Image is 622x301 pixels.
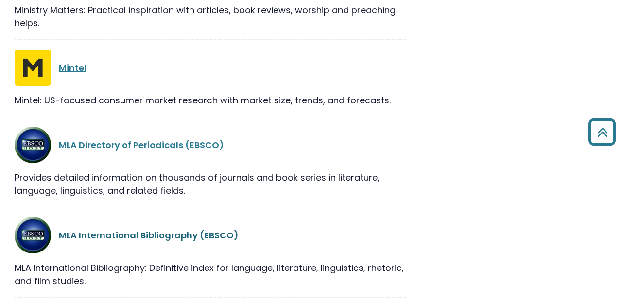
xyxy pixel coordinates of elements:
[59,139,224,151] a: MLA Directory of Periodicals (EBSCO)
[585,123,620,141] a: Back to Top
[59,229,239,241] a: MLA International Bibliography (EBSCO)
[15,261,406,287] div: MLA International Bibliography: Definitive index for language, literature, linguistics, rhetoric,...
[15,94,406,107] div: Mintel: US-focused consumer market research with market size, trends, and forecasts.
[59,62,86,74] a: Mintel
[15,171,406,197] div: Provides detailed information on thousands of journals and book series in literature, language, l...
[15,3,406,30] div: Ministry Matters: Practical inspiration with articles, book reviews, worship and preaching helps.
